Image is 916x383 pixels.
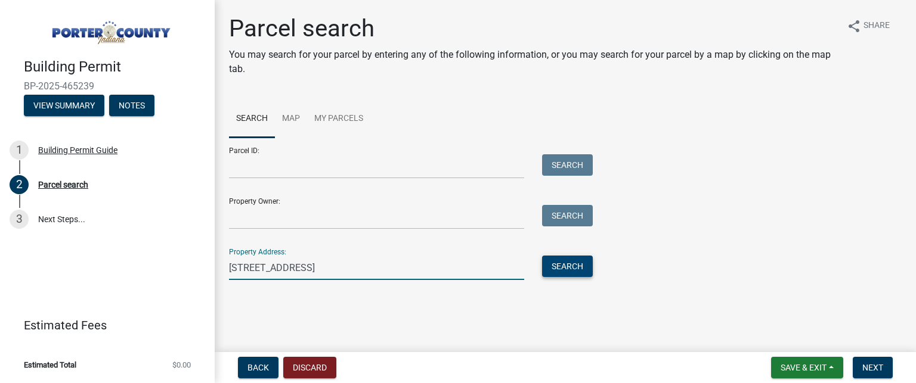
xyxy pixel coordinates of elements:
button: Search [542,154,593,176]
span: Next [862,363,883,372]
button: shareShare [837,14,899,38]
button: Save & Exit [771,357,843,378]
button: Notes [109,95,154,116]
button: Search [542,205,593,226]
button: Back [238,357,278,378]
a: My Parcels [307,100,370,138]
button: Search [542,256,593,277]
wm-modal-confirm: Notes [109,101,154,111]
div: Building Permit Guide [38,146,117,154]
h1: Parcel search [229,14,836,43]
div: Parcel search [38,180,88,189]
span: $0.00 [172,361,191,369]
span: Share [864,19,890,33]
button: Discard [283,357,336,378]
div: 3 [10,210,29,229]
i: share [847,19,861,33]
span: Estimated Total [24,361,76,369]
button: View Summary [24,95,104,116]
img: Porter County, Indiana [24,13,196,46]
span: Back [247,363,269,372]
a: Map [275,100,307,138]
div: 2 [10,175,29,194]
button: Next [853,357,893,378]
h4: Building Permit [24,58,205,76]
span: BP-2025-465239 [24,80,191,92]
a: Estimated Fees [10,313,196,337]
wm-modal-confirm: Summary [24,101,104,111]
div: 1 [10,141,29,160]
a: Search [229,100,275,138]
span: Save & Exit [781,363,827,372]
p: You may search for your parcel by entering any of the following information, or you may search fo... [229,48,836,76]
